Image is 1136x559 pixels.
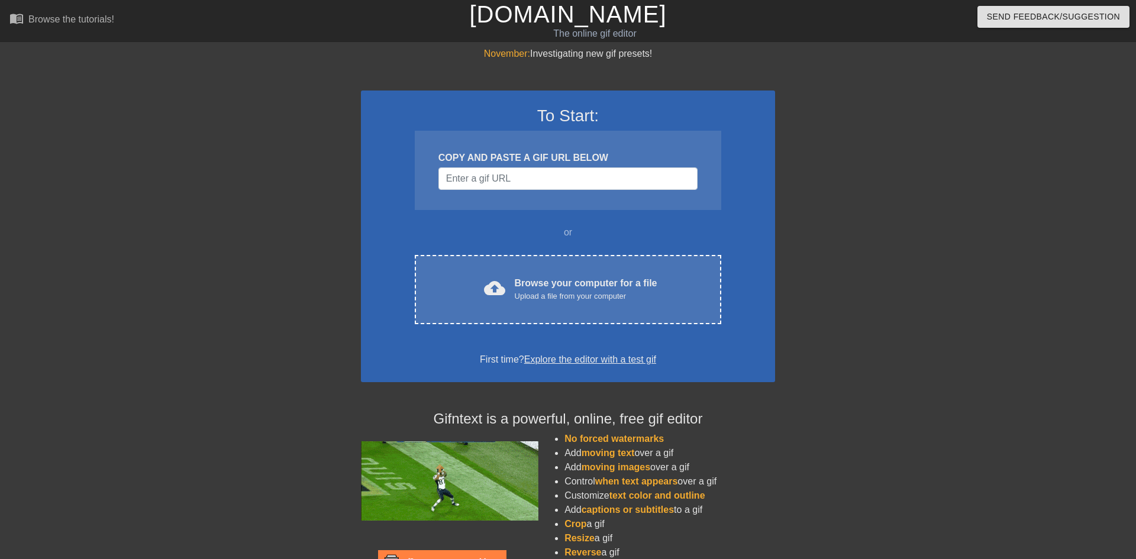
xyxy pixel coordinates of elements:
[484,49,530,59] span: November:
[582,505,674,515] span: captions or subtitles
[609,490,705,500] span: text color and outline
[564,547,601,557] span: Reverse
[376,106,760,126] h3: To Start:
[564,503,775,517] li: Add to a gif
[595,476,678,486] span: when text appears
[524,354,656,364] a: Explore the editor with a test gif
[469,1,666,27] a: [DOMAIN_NAME]
[564,519,586,529] span: Crop
[564,489,775,503] li: Customize
[564,531,775,545] li: a gif
[564,446,775,460] li: Add over a gif
[564,434,664,444] span: No forced watermarks
[582,462,650,472] span: moving images
[582,448,635,458] span: moving text
[564,460,775,474] li: Add over a gif
[564,517,775,531] li: a gif
[438,167,698,190] input: Username
[484,277,505,299] span: cloud_upload
[376,353,760,367] div: First time?
[977,6,1129,28] button: Send Feedback/Suggestion
[564,533,595,543] span: Resize
[361,47,775,61] div: Investigating new gif presets!
[385,27,805,41] div: The online gif editor
[361,411,775,428] h4: Gifntext is a powerful, online, free gif editor
[9,11,114,30] a: Browse the tutorials!
[438,151,698,165] div: COPY AND PASTE A GIF URL BELOW
[392,225,744,240] div: or
[987,9,1120,24] span: Send Feedback/Suggestion
[28,14,114,24] div: Browse the tutorials!
[564,474,775,489] li: Control over a gif
[515,276,657,302] div: Browse your computer for a file
[9,11,24,25] span: menu_book
[515,290,657,302] div: Upload a file from your computer
[361,441,538,521] img: football_small.gif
